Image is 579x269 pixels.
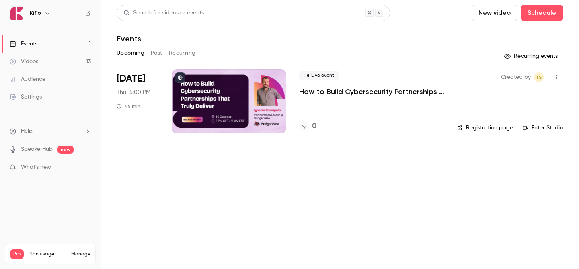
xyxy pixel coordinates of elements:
[117,69,159,133] div: Oct 30 Thu, 5:00 PM (Europe/Rome)
[21,163,51,172] span: What's new
[30,9,41,17] h6: Kiflo
[117,34,141,43] h1: Events
[117,47,144,60] button: Upcoming
[21,145,53,154] a: SpeakerHub
[299,121,316,132] a: 0
[10,127,91,136] li: help-dropdown-opener
[123,9,204,17] div: Search for videos or events
[10,75,45,83] div: Audience
[117,103,140,109] div: 45 min
[117,72,145,85] span: [DATE]
[81,164,91,171] iframe: Noticeable Trigger
[472,5,517,21] button: New video
[534,72,544,82] span: Tomica Stojanovikj
[151,47,162,60] button: Past
[10,249,24,259] span: Pro
[169,47,196,60] button: Recurring
[21,127,33,136] span: Help
[10,7,23,20] img: Kiflo
[536,72,542,82] span: TS
[117,88,150,97] span: Thu, 5:00 PM
[10,93,42,101] div: Settings
[501,72,531,82] span: Created by
[523,124,563,132] a: Enter Studio
[457,124,513,132] a: Registration page
[501,50,563,63] button: Recurring events
[57,146,74,154] span: new
[29,251,66,257] span: Plan usage
[10,40,37,48] div: Events
[521,5,563,21] button: Schedule
[312,121,316,132] h4: 0
[299,87,444,97] a: How to Build Cybersecurity Partnerships That Truly Deliver
[299,71,339,80] span: Live event
[10,57,38,66] div: Videos
[71,251,90,257] a: Manage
